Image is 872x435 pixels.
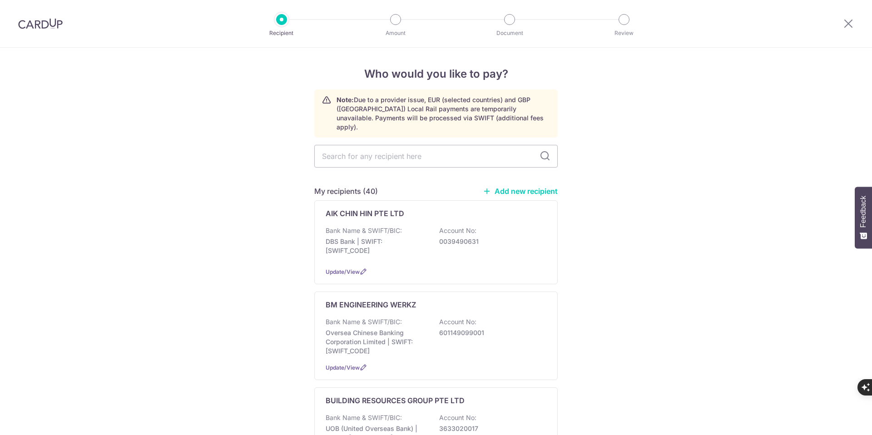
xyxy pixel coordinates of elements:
[439,226,476,235] p: Account No:
[326,413,402,422] p: Bank Name & SWIFT/BIC:
[326,317,402,326] p: Bank Name & SWIFT/BIC:
[326,395,465,406] p: BUILDING RESOURCES GROUP PTE LTD
[859,196,867,227] span: Feedback
[314,145,558,168] input: Search for any recipient here
[326,208,404,219] p: AIK CHIN HIN PTE LTD
[483,187,558,196] a: Add new recipient
[314,186,378,197] h5: My recipients (40)
[326,299,416,310] p: BM ENGINEERING WERKZ
[362,29,429,38] p: Amount
[439,328,541,337] p: 601149099001
[18,18,63,29] img: CardUp
[855,187,872,248] button: Feedback - Show survey
[476,29,543,38] p: Document
[439,424,541,433] p: 3633020017
[439,317,476,326] p: Account No:
[337,96,354,104] strong: Note:
[439,413,476,422] p: Account No:
[326,226,402,235] p: Bank Name & SWIFT/BIC:
[813,408,863,430] iframe: Opens a widget where you can find more information
[337,95,550,132] p: Due to a provider issue, EUR (selected countries) and GBP ([GEOGRAPHIC_DATA]) Local Rail payments...
[248,29,315,38] p: Recipient
[439,237,541,246] p: 0039490631
[326,364,360,371] a: Update/View
[590,29,658,38] p: Review
[314,66,558,82] h4: Who would you like to pay?
[326,268,360,275] a: Update/View
[326,328,427,356] p: Oversea Chinese Banking Corporation Limited | SWIFT: [SWIFT_CODE]
[326,237,427,255] p: DBS Bank | SWIFT: [SWIFT_CODE]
